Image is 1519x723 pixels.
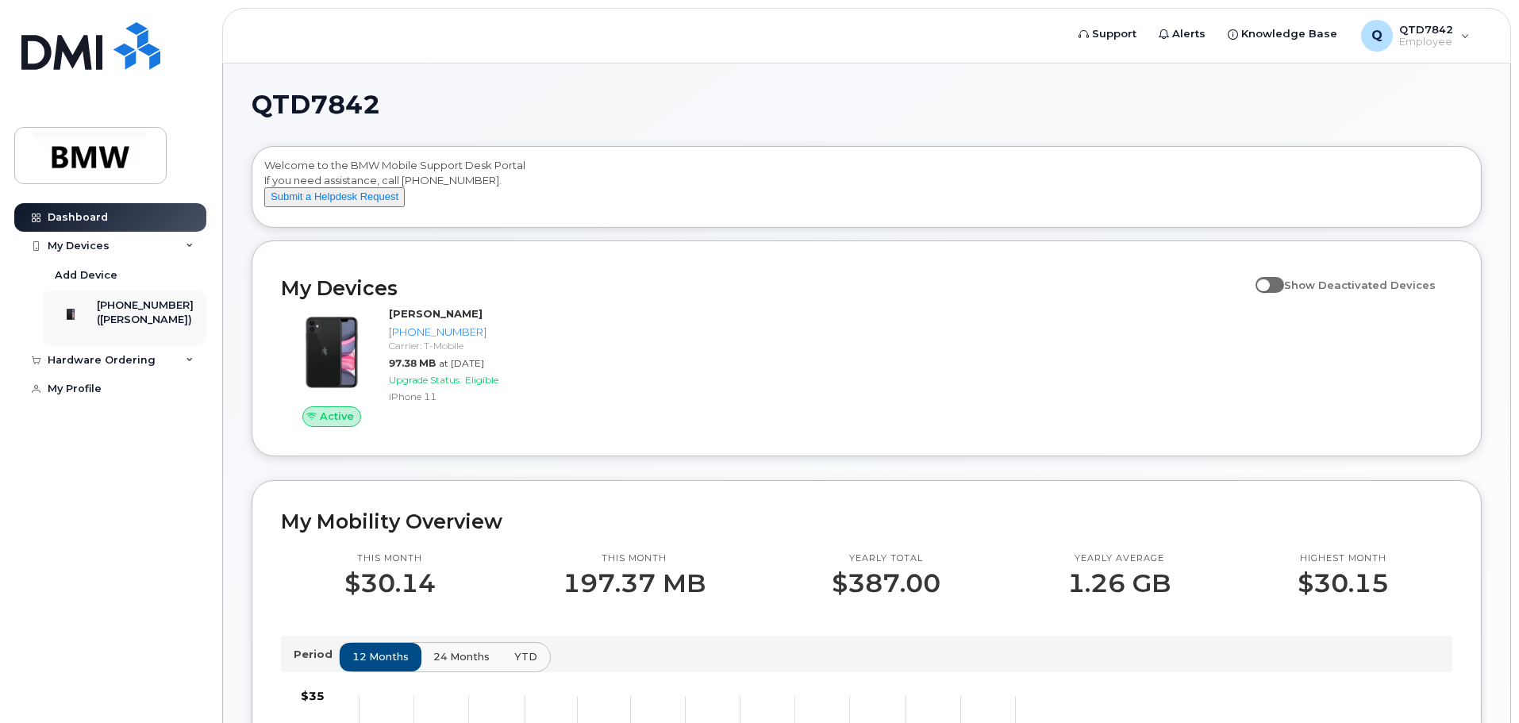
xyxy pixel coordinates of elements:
[281,306,560,427] a: Active[PERSON_NAME][PHONE_NUMBER]Carrier: T-Mobile97.38 MBat [DATE]Upgrade Status:EligibleiPhone 11
[301,689,325,703] tspan: $35
[1256,270,1268,283] input: Show Deactivated Devices
[832,552,940,565] p: Yearly total
[439,357,484,369] span: at [DATE]
[294,314,370,390] img: iPhone_11.jpg
[264,158,1469,221] div: Welcome to the BMW Mobile Support Desk Portal If you need assistance, call [PHONE_NUMBER].
[514,649,537,664] span: YTD
[1284,279,1436,291] span: Show Deactivated Devices
[1067,552,1171,565] p: Yearly average
[281,276,1248,300] h2: My Devices
[344,552,436,565] p: This month
[563,569,706,598] p: 197.37 MB
[433,649,490,664] span: 24 months
[389,339,553,352] div: Carrier: T-Mobile
[1298,552,1389,565] p: Highest month
[389,357,436,369] span: 97.38 MB
[389,374,462,386] span: Upgrade Status:
[264,190,405,202] a: Submit a Helpdesk Request
[1450,654,1507,711] iframe: Messenger Launcher
[1298,569,1389,598] p: $30.15
[344,569,436,598] p: $30.14
[252,93,380,117] span: QTD7842
[389,325,553,340] div: [PHONE_NUMBER]
[320,409,354,424] span: Active
[264,187,405,207] button: Submit a Helpdesk Request
[389,307,483,320] strong: [PERSON_NAME]
[563,552,706,565] p: This month
[832,569,940,598] p: $387.00
[294,647,339,662] p: Period
[281,510,1452,533] h2: My Mobility Overview
[389,390,553,403] div: iPhone 11
[1067,569,1171,598] p: 1.26 GB
[465,374,498,386] span: Eligible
